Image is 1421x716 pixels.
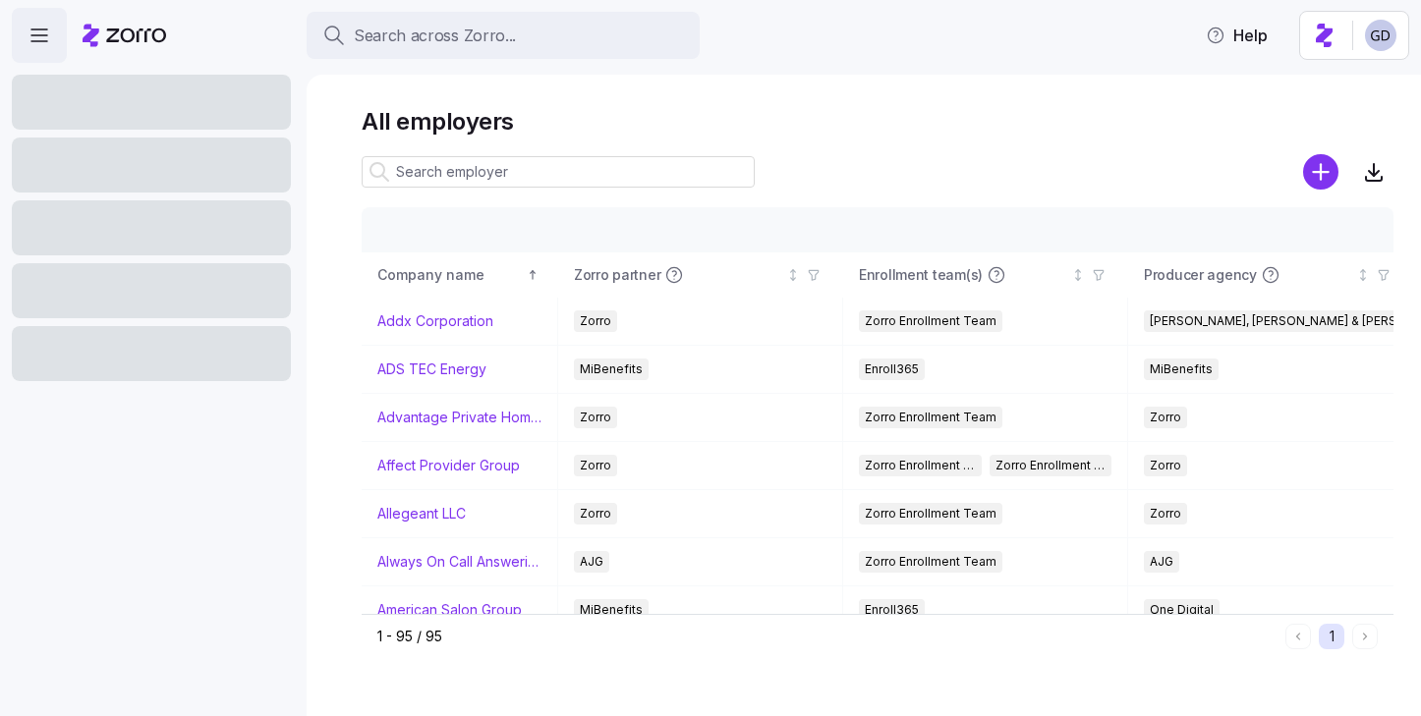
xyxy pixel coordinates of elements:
[1190,16,1283,55] button: Help
[1150,358,1213,380] span: MiBenefits
[995,455,1107,476] span: Zorro Enrollment Experts
[377,552,541,572] a: Always On Call Answering Service
[377,456,520,475] a: Affect Provider Group
[865,310,996,332] span: Zorro Enrollment Team
[580,503,611,524] span: Zorro
[1365,20,1396,51] img: 68a7f73c8a3f673b81c40441e24bb121
[1356,268,1370,282] div: Not sorted
[574,265,660,285] span: Zorro partner
[377,359,486,379] a: ADS TEC Energy
[377,627,1278,646] div: 1 - 95 / 95
[1071,268,1085,282] div: Not sorted
[580,358,643,380] span: MiBenefits
[865,503,996,524] span: Zorro Enrollment Team
[859,265,983,285] span: Enrollment team(s)
[307,12,700,59] button: Search across Zorro...
[865,599,919,621] span: Enroll365
[580,310,611,332] span: Zorro
[786,268,800,282] div: Not sorted
[526,268,540,282] div: Sorted ascending
[1150,455,1181,476] span: Zorro
[1150,407,1181,428] span: Zorro
[377,311,493,331] a: Addx Corporation
[1144,265,1257,285] span: Producer agency
[580,599,643,621] span: MiBenefits
[377,264,523,286] div: Company name
[362,252,558,298] th: Company nameSorted ascending
[865,407,996,428] span: Zorro Enrollment Team
[354,24,516,48] span: Search across Zorro...
[1206,24,1268,47] span: Help
[377,600,522,620] a: American Salon Group
[580,551,603,573] span: AJG
[377,408,541,427] a: Advantage Private Home Care
[1150,599,1214,621] span: One Digital
[362,106,1393,137] h1: All employers
[580,407,611,428] span: Zorro
[1285,624,1311,649] button: Previous page
[865,551,996,573] span: Zorro Enrollment Team
[1319,624,1344,649] button: 1
[580,455,611,476] span: Zorro
[558,252,843,298] th: Zorro partnerNot sorted
[1150,503,1181,524] span: Zorro
[362,156,755,188] input: Search employer
[865,358,919,380] span: Enroll365
[1303,154,1338,190] svg: add icon
[1150,551,1173,573] span: AJG
[865,455,976,476] span: Zorro Enrollment Team
[843,252,1128,298] th: Enrollment team(s)Not sorted
[1128,252,1413,298] th: Producer agencyNot sorted
[1352,624,1378,649] button: Next page
[377,504,466,523] a: Allegeant LLC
